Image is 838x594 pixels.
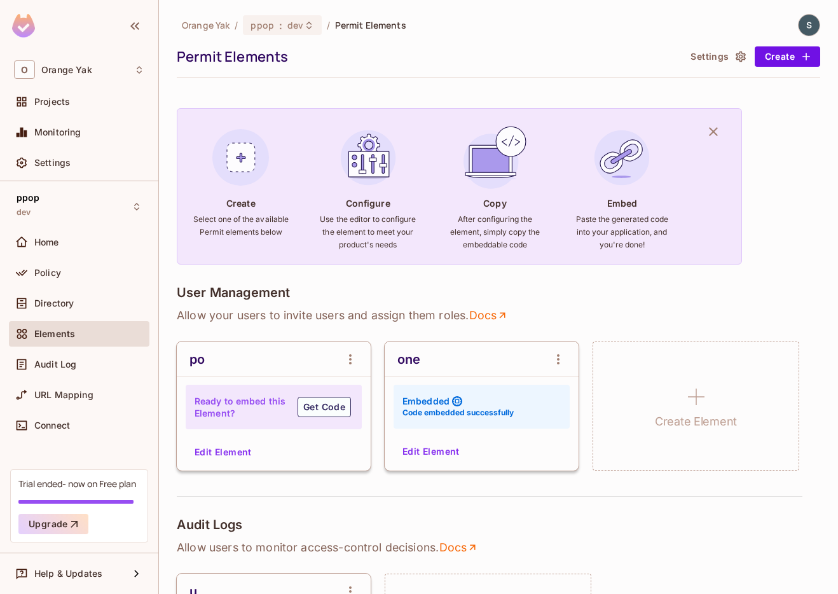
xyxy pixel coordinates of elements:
[17,193,40,203] span: ppop
[195,395,286,419] h4: Ready to embed this Element?
[397,441,465,462] button: Edit Element
[34,329,75,339] span: Elements
[34,127,81,137] span: Monitoring
[12,14,35,38] img: SReyMgAAAABJRU5ErkJggg==
[799,15,820,36] img: shuvyankor@gmail.com
[182,19,230,31] span: the active workspace
[34,298,74,308] span: Directory
[34,237,59,247] span: Home
[334,123,402,192] img: Configure Element
[335,19,406,31] span: Permit Elements
[17,207,31,218] span: dev
[18,478,136,490] div: Trial ended- now on Free plan
[346,197,390,209] h4: Configure
[14,60,35,79] span: O
[177,285,290,300] h4: User Management
[41,65,92,75] span: Workspace: Orange Yak
[34,97,70,107] span: Projects
[287,19,303,31] span: dev
[177,517,243,532] h4: Audit Logs
[34,268,61,278] span: Policy
[189,352,205,367] div: po
[574,213,670,251] h6: Paste the generated code into your application, and you're done!
[177,47,679,66] div: Permit Elements
[177,308,820,323] p: Allow your users to invite users and assign them roles .
[685,46,749,67] button: Settings
[18,514,88,534] button: Upgrade
[207,123,275,192] img: Create Element
[177,540,820,555] p: Allow users to monitor access-control decisions .
[235,19,238,31] li: /
[546,347,571,372] button: open Menu
[755,46,820,67] button: Create
[34,420,70,431] span: Connect
[189,442,257,462] button: Edit Element
[320,213,416,251] h6: Use the editor to configure the element to meet your product's needs
[469,308,509,323] a: Docs
[34,359,76,370] span: Audit Log
[483,197,506,209] h4: Copy
[327,19,330,31] li: /
[251,19,274,31] span: ppop
[402,395,450,407] h4: Embedded
[446,213,543,251] h6: After configuring the element, simply copy the embeddable code
[193,213,289,238] h6: Select one of the available Permit elements below
[439,540,479,555] a: Docs
[34,158,71,168] span: Settings
[402,407,514,418] h6: Code embedded successfully
[338,347,363,372] button: open Menu
[587,123,656,192] img: Embed Element
[278,20,283,31] span: :
[298,397,351,417] button: Get Code
[34,569,102,579] span: Help & Updates
[607,197,638,209] h4: Embed
[655,412,737,431] h1: Create Element
[34,390,93,400] span: URL Mapping
[397,352,420,367] div: one
[226,197,256,209] h4: Create
[460,123,529,192] img: Copy Element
